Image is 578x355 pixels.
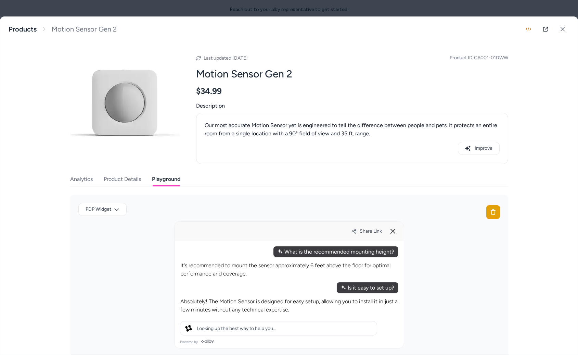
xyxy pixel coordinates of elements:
a: Products [9,25,37,34]
img: BMS_Balto__1_.jpg [70,50,180,159]
span: Last updated [DATE] [204,55,248,61]
span: Motion Sensor Gen 2 [52,25,117,34]
span: PDP Widget [86,206,111,213]
button: Playground [152,172,180,186]
span: $34.99 [196,86,222,96]
p: Our most accurate Motion Sensor yet is engineered to tell the difference between people and pets.... [205,121,500,138]
button: Analytics [70,172,93,186]
h2: Motion Sensor Gen 2 [196,68,508,81]
button: Product Details [104,172,141,186]
button: Improve [458,142,500,155]
span: Description [196,102,508,110]
nav: breadcrumb [9,25,117,34]
button: PDP Widget [78,203,127,216]
span: Product ID: CA001-01DWW [450,54,508,61]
